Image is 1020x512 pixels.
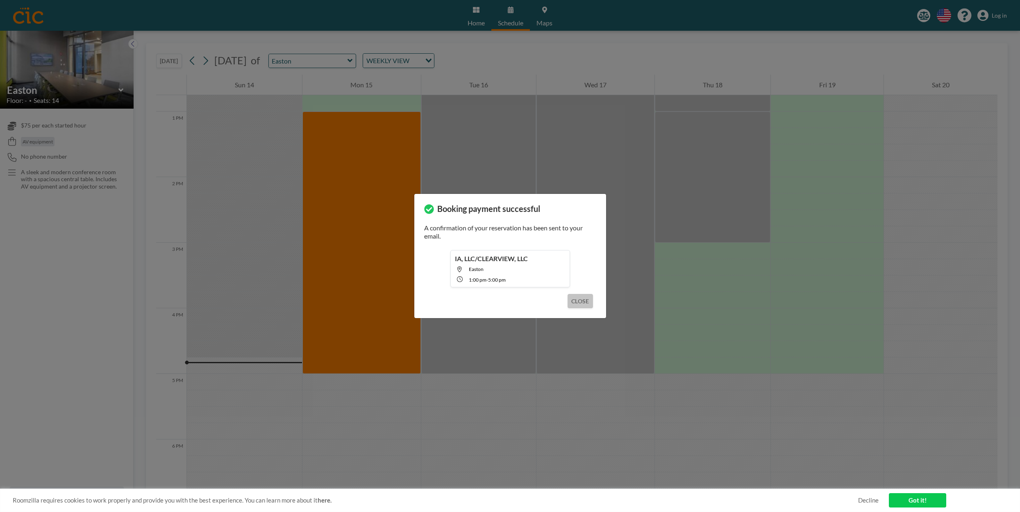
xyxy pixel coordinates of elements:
[13,496,858,504] span: Roomzilla requires cookies to work properly and provide you with the best experience. You can lea...
[455,255,528,263] h4: IA, LLC/CLEARVIEW, LLC
[469,277,486,283] span: 1:00 PM
[858,496,879,504] a: Decline
[469,266,484,272] span: Easton
[889,493,946,507] a: Got it!
[424,224,596,240] p: A confirmation of your reservation has been sent to your email.
[568,294,593,308] button: CLOSE
[486,277,488,283] span: -
[437,204,540,214] h3: Booking payment successful
[488,277,506,283] span: 5:00 PM
[318,496,332,504] a: here.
